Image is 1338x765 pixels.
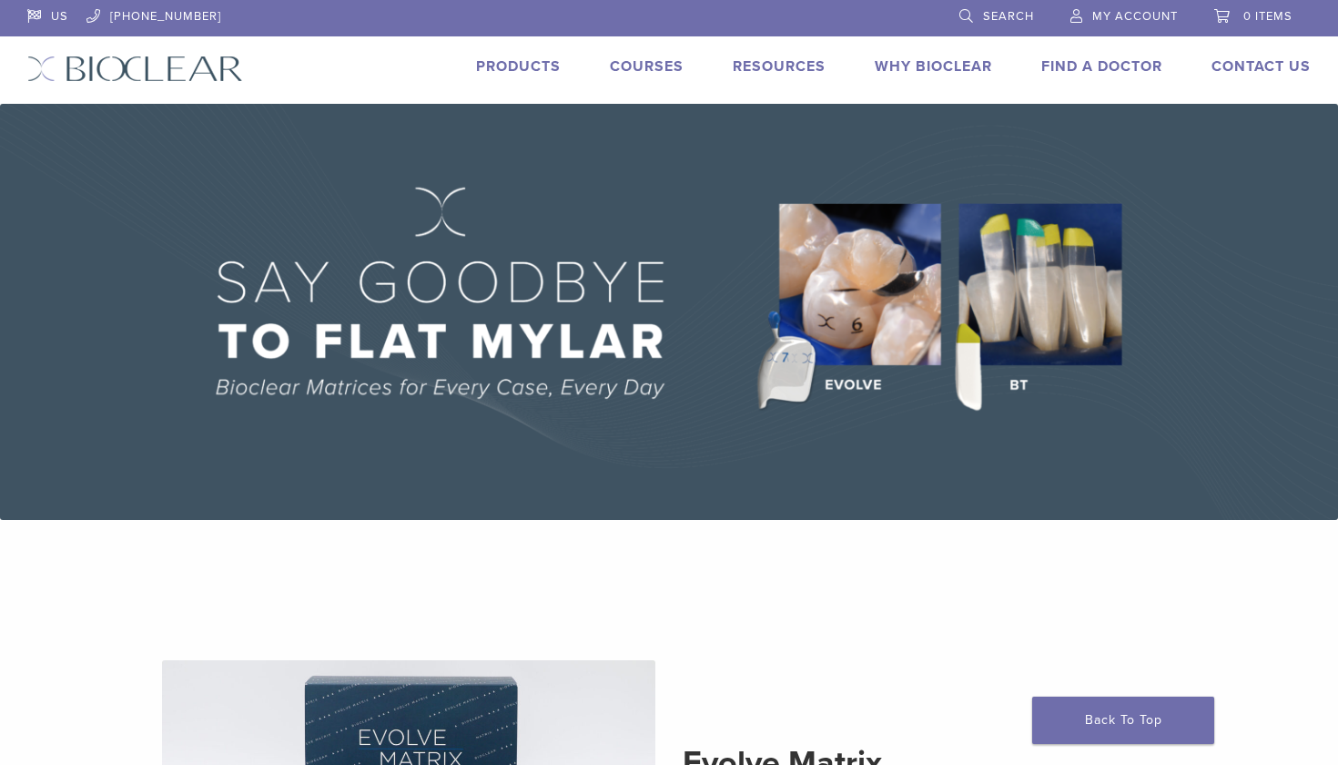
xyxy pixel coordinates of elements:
[1243,9,1292,24] span: 0 items
[476,57,561,76] a: Products
[733,57,826,76] a: Resources
[1211,57,1311,76] a: Contact Us
[875,57,992,76] a: Why Bioclear
[610,57,684,76] a: Courses
[27,56,243,82] img: Bioclear
[1092,9,1178,24] span: My Account
[983,9,1034,24] span: Search
[1032,697,1214,744] a: Back To Top
[1041,57,1162,76] a: Find A Doctor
